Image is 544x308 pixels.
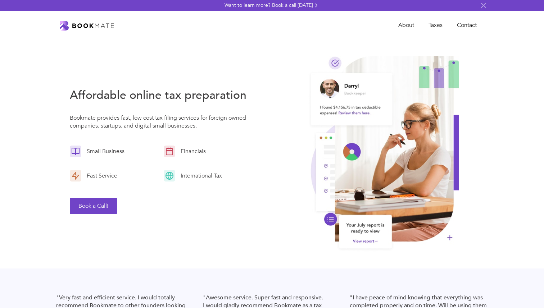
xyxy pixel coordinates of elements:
[70,198,117,214] button: Book a Call!
[391,18,421,33] a: About
[70,87,252,103] h3: Affordable online tax preparation
[421,18,450,33] a: Taxes
[175,172,224,180] div: International Tax
[60,20,114,31] a: home
[225,2,319,9] a: Want to learn more? Book a call [DATE]
[70,114,252,133] p: Bookmate provides fast, low cost tax filing services for foreign owned companies, startups, and d...
[81,147,126,155] div: Small Business
[450,18,484,33] a: Contact
[81,172,119,180] div: Fast Service
[175,147,208,155] div: Financials
[225,2,313,9] div: Want to learn more? Book a call [DATE]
